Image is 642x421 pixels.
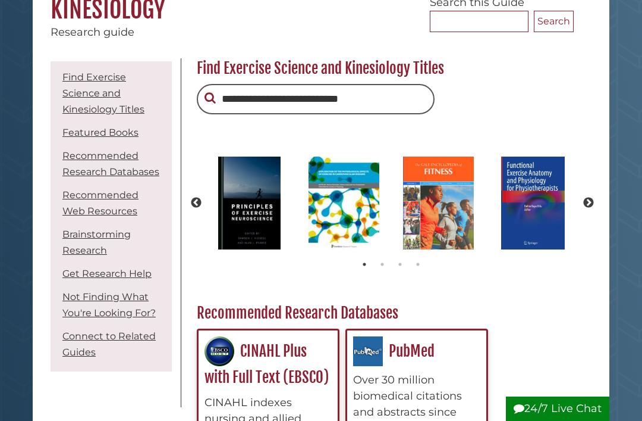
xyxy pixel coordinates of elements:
h2: Recommended Research Databases [191,304,591,323]
button: 4 of 4 [412,258,424,270]
img: Principles of exercise neuroscience [212,151,287,256]
button: 24/7 Live Chat [506,397,609,421]
a: Featured Books [62,127,139,138]
a: Brainstorming Research [62,229,131,256]
button: Previous [190,197,202,209]
a: Connect to Related Guides [62,330,156,358]
button: Search [204,89,216,107]
img: Functional exercise anatomy and physiology for physiotherapists [495,151,571,256]
button: Next [583,197,594,209]
a: CINAHL Plus with Full Text (EBSCO) [204,342,329,387]
button: 3 of 4 [394,258,406,270]
span: Research guide [51,26,134,39]
i: Search [204,92,216,104]
button: 2 of 4 [376,258,388,270]
a: Recommended Research Databases [62,150,159,177]
a: Get Research Help [62,268,152,279]
button: 1 of 4 [358,258,370,270]
a: Find Exercise Science and Kinesiology Titles [62,71,144,115]
a: Recommended Web Resources [62,189,139,217]
h2: Find Exercise Science and Kinesiology Titles [191,59,591,78]
a: Not Finding What You're Looking For? [62,291,156,319]
img: exploration of the physiological effects on cardiovascular [303,151,386,256]
button: Search [534,11,574,32]
div: Guide Pages [51,58,172,378]
a: PubMed [353,342,435,360]
img: gale encyclopedia of fitness [397,151,480,256]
